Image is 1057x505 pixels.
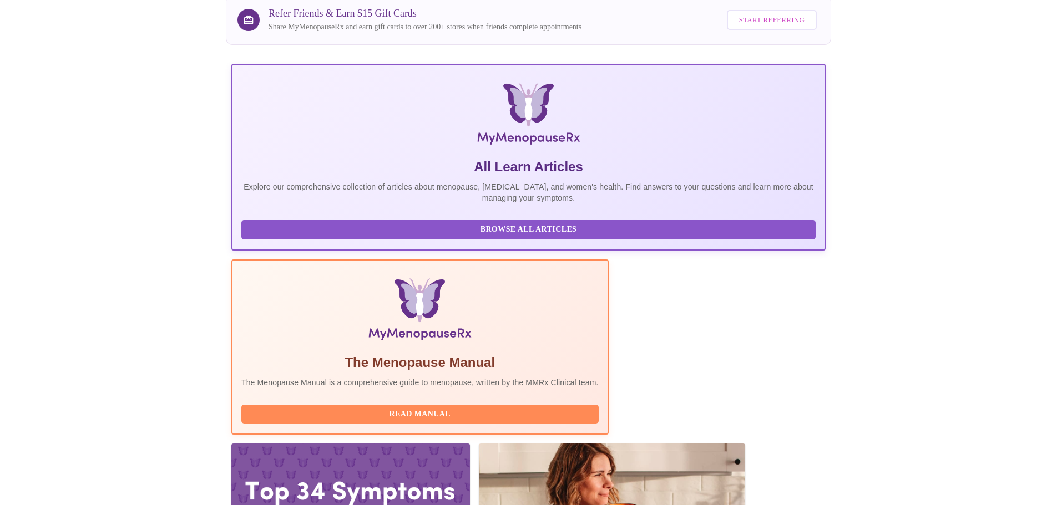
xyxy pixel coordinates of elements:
[252,223,805,237] span: Browse All Articles
[724,4,820,36] a: Start Referring
[241,377,599,388] p: The Menopause Manual is a comprehensive guide to menopause, written by the MMRx Clinical team.
[241,224,818,233] a: Browse All Articles
[727,10,817,30] button: Start Referring
[241,158,816,176] h5: All Learn Articles
[252,407,588,421] span: Read Manual
[241,354,599,371] h5: The Menopause Manual
[241,181,816,203] p: Explore our comprehensive collection of articles about menopause, [MEDICAL_DATA], and women's hea...
[241,405,599,424] button: Read Manual
[298,278,542,345] img: Menopause Manual
[241,220,816,239] button: Browse All Articles
[331,83,726,149] img: MyMenopauseRx Logo
[269,22,581,33] p: Share MyMenopauseRx and earn gift cards to over 200+ stores when friends complete appointments
[269,8,581,19] h3: Refer Friends & Earn $15 Gift Cards
[739,14,805,27] span: Start Referring
[241,409,601,418] a: Read Manual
